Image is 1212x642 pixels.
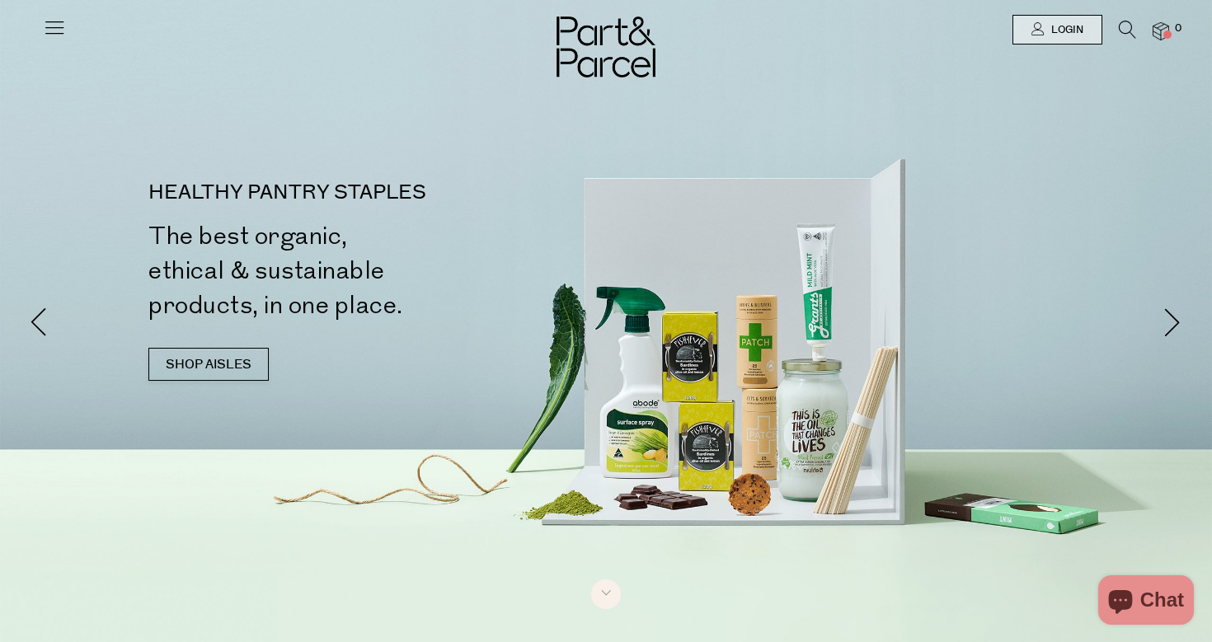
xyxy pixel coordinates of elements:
[1153,22,1169,40] a: 0
[148,183,613,203] p: HEALTHY PANTRY STAPLES
[557,16,655,77] img: Part&Parcel
[1171,21,1186,36] span: 0
[1047,23,1083,37] span: Login
[1093,575,1199,629] inbox-online-store-chat: Shopify online store chat
[148,348,269,381] a: SHOP AISLES
[148,219,613,323] h2: The best organic, ethical & sustainable products, in one place.
[1012,15,1102,45] a: Login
